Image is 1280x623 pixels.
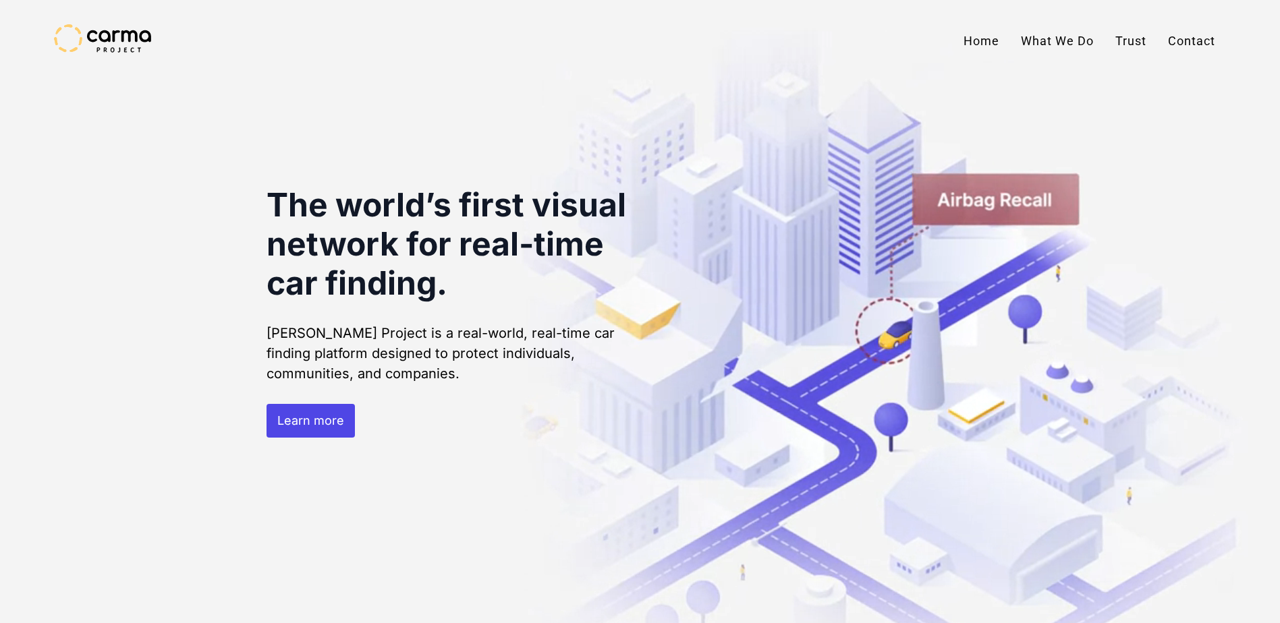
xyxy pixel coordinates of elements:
a: Learn more [267,404,355,438]
a: What We Do [1010,24,1105,58]
a: Home [953,24,1010,58]
a: home [54,24,151,53]
a: Contact [1157,24,1226,58]
a: Trust [1105,24,1157,58]
p: [PERSON_NAME] Project is a real-world, real-time car finding platform designed to protect individ... [267,323,631,384]
h1: The world’s first visual network for real-time car finding. [267,185,631,303]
